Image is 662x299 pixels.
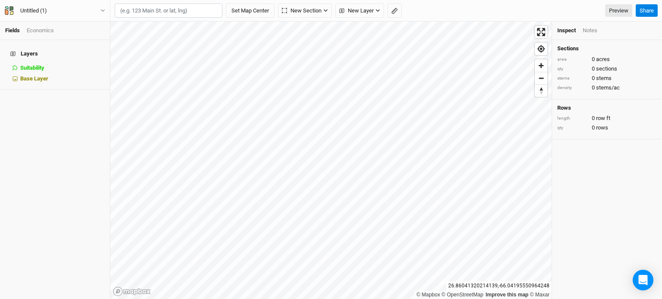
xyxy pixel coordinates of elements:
span: row ft [596,114,610,122]
a: Fields [5,27,20,34]
button: Share [636,4,658,17]
span: stems/ac [596,84,620,92]
div: Notes [583,27,597,34]
span: acres [596,55,610,63]
div: 0 [557,84,657,92]
span: Reset bearing to north [535,85,547,97]
div: qty [557,66,587,72]
div: Untitled (1) [20,6,47,15]
a: Maxar [530,292,550,298]
span: rows [596,124,608,132]
input: (e.g. 123 Main St. or lat, lng) [115,3,222,18]
div: Base Layer [20,75,105,82]
div: Inspect [557,27,576,34]
div: Open Intercom Messenger [633,270,653,290]
div: qty [557,125,587,131]
span: Base Layer [20,75,48,82]
div: Suitability [20,65,105,71]
div: Economics [27,27,54,34]
div: 0 [557,124,657,132]
button: Enter fullscreen [535,26,547,38]
button: Find my location [535,43,547,55]
span: New Layer [339,6,374,15]
a: Mapbox [416,292,440,298]
a: Preview [605,4,632,17]
div: 0 [557,74,657,82]
div: density [557,85,587,91]
div: 0 [557,114,657,122]
h4: Rows [557,105,657,111]
span: Suitability [20,65,44,71]
canvas: Map [110,22,552,299]
button: New Section [278,3,332,18]
button: Shortcut: M [387,3,402,18]
a: Mapbox logo [113,287,151,296]
button: Zoom out [535,72,547,84]
button: Zoom in [535,59,547,72]
span: stems [596,74,612,82]
div: length [557,115,587,122]
div: 0 [557,65,657,73]
div: area [557,56,587,63]
div: stems [557,75,587,82]
span: New Section [282,6,322,15]
span: sections [596,65,617,73]
h4: Layers [5,45,105,62]
div: 26.86041320214139 , -66.04195550964248 [446,281,552,290]
a: Improve this map [486,292,528,298]
button: Set Map Center [226,3,275,18]
button: New Layer [335,3,384,18]
h4: Sections [557,45,657,52]
a: OpenStreetMap [442,292,484,298]
button: Untitled (1) [4,6,106,15]
div: 0 [557,55,657,63]
button: Reset bearing to north [535,84,547,97]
